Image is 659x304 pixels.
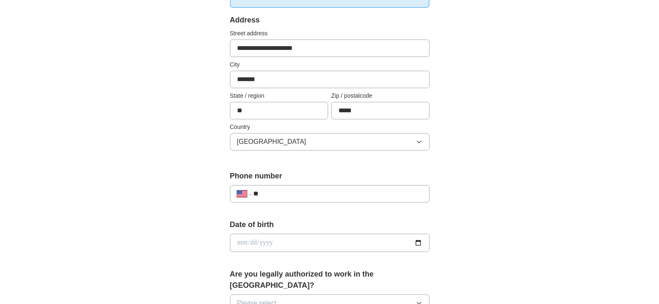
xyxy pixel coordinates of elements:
div: Address [230,15,429,26]
label: State / region [230,91,328,100]
label: City [230,60,429,69]
label: Phone number [230,171,429,182]
label: Are you legally authorized to work in the [GEOGRAPHIC_DATA]? [230,269,429,291]
span: [GEOGRAPHIC_DATA] [237,137,306,147]
label: Country [230,123,429,131]
label: Date of birth [230,219,429,230]
button: [GEOGRAPHIC_DATA] [230,133,429,151]
label: Street address [230,29,429,38]
label: Zip / postalcode [331,91,429,100]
